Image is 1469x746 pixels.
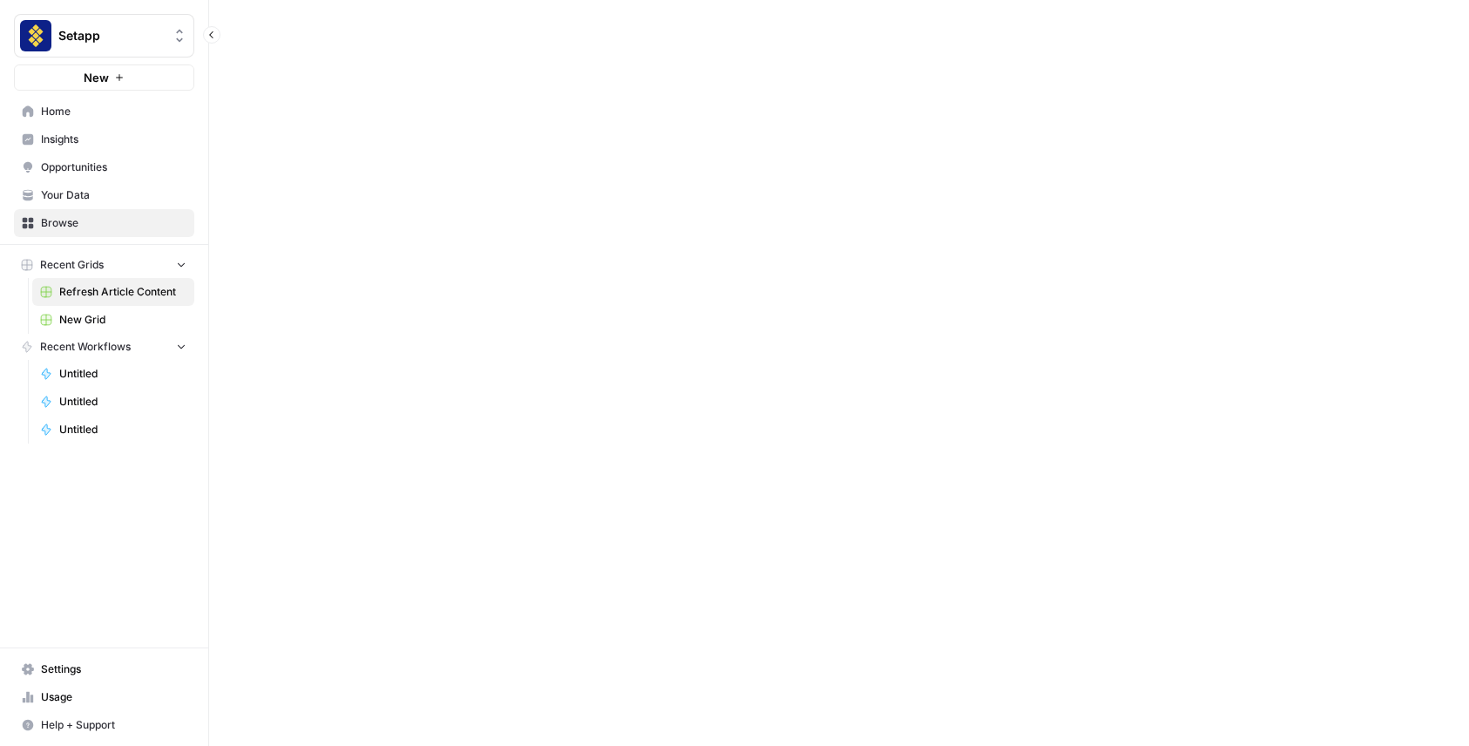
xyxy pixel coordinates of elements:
[32,388,194,416] a: Untitled
[41,717,186,733] span: Help + Support
[59,366,186,382] span: Untitled
[32,278,194,306] a: Refresh Article Content
[14,334,194,360] button: Recent Workflows
[41,215,186,231] span: Browse
[40,339,131,355] span: Recent Workflows
[40,257,104,273] span: Recent Grids
[14,683,194,711] a: Usage
[58,27,164,44] span: Setapp
[14,181,194,209] a: Your Data
[41,159,186,175] span: Opportunities
[14,125,194,153] a: Insights
[59,422,186,437] span: Untitled
[14,14,194,58] button: Workspace: Setapp
[32,306,194,334] a: New Grid
[59,312,186,328] span: New Grid
[14,98,194,125] a: Home
[41,689,186,705] span: Usage
[14,153,194,181] a: Opportunities
[41,132,186,147] span: Insights
[84,69,109,86] span: New
[59,284,186,300] span: Refresh Article Content
[32,416,194,444] a: Untitled
[41,104,186,119] span: Home
[59,394,186,410] span: Untitled
[41,187,186,203] span: Your Data
[41,661,186,677] span: Settings
[14,711,194,739] button: Help + Support
[32,360,194,388] a: Untitled
[14,64,194,91] button: New
[14,209,194,237] a: Browse
[14,252,194,278] button: Recent Grids
[20,20,51,51] img: Setapp Logo
[14,655,194,683] a: Settings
